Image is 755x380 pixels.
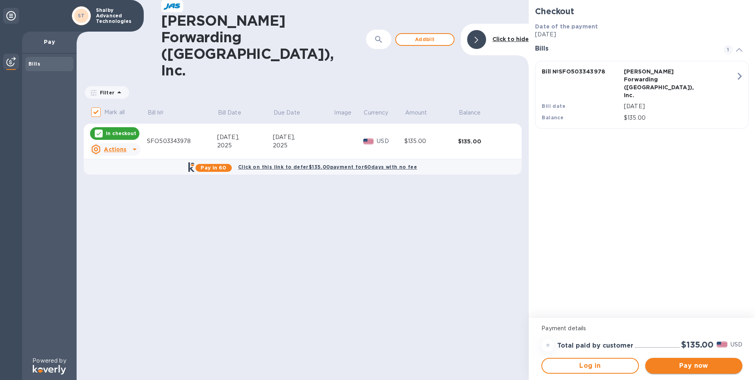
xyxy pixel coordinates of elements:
[557,342,633,350] h3: Total paid by customer
[542,68,621,75] p: Bill № SFO503343978
[28,61,40,67] b: Bills
[458,137,512,145] div: $135.00
[535,30,749,39] p: [DATE]
[377,137,404,145] p: USD
[217,133,273,141] div: [DATE],
[404,137,458,145] div: $135.00
[218,109,241,117] p: Bill Date
[535,23,598,30] b: Date of the payment
[405,109,438,117] span: Amount
[363,139,374,144] img: USD
[541,358,639,374] button: Log in
[541,339,554,352] div: =
[535,6,749,16] h2: Checkout
[645,358,742,374] button: Pay now
[106,130,136,137] p: In checkout
[624,114,736,122] p: $135.00
[28,38,70,46] p: Pay
[96,8,135,24] p: Shalby Advanced Technologies
[274,109,300,117] p: Due Date
[492,36,529,42] b: Click to hide
[652,361,736,371] span: Pay now
[459,109,491,117] span: Balance
[238,164,417,170] b: Click on this link to defer $135.00 payment for 60 days with no fee
[542,115,563,120] b: Balance
[624,102,736,111] p: [DATE]
[217,141,273,150] div: 2025
[395,33,455,46] button: Addbill
[218,109,252,117] span: Bill Date
[723,45,733,55] span: 1
[731,340,742,349] p: USD
[535,45,714,53] h3: Bills
[97,89,115,96] p: Filter
[161,12,345,79] h1: [PERSON_NAME] Forwarding ([GEOGRAPHIC_DATA]), Inc.
[104,146,126,152] u: Actions
[33,365,66,374] img: Logo
[148,109,164,117] p: Bill №
[402,35,447,44] span: Add bill
[32,357,66,365] p: Powered by
[273,141,334,150] div: 2025
[717,342,727,347] img: USD
[273,133,334,141] div: [DATE],
[459,109,481,117] p: Balance
[548,361,631,371] span: Log in
[148,109,174,117] span: Bill №
[624,68,703,99] p: [PERSON_NAME] Forwarding ([GEOGRAPHIC_DATA]), Inc.
[541,324,742,333] p: Payment details
[535,61,749,129] button: Bill №SFO503343978[PERSON_NAME] Forwarding ([GEOGRAPHIC_DATA]), Inc.Bill date[DATE]Balance$135.00
[405,109,427,117] p: Amount
[147,137,217,145] div: SFO503343978
[364,109,388,117] p: Currency
[681,340,714,350] h2: $135.00
[78,13,85,19] b: ST
[334,109,351,117] p: Image
[274,109,310,117] span: Due Date
[104,108,125,117] p: Mark all
[542,103,565,109] b: Bill date
[201,165,226,171] b: Pay in 60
